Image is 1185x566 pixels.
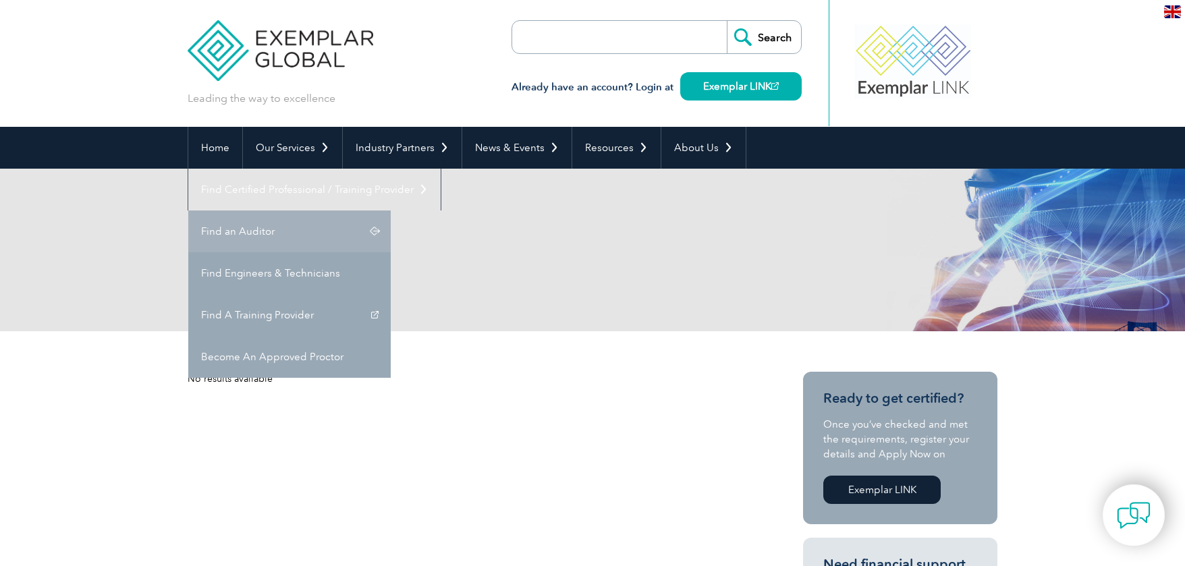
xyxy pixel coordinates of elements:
p: Leading the way to excellence [188,91,335,106]
img: open_square.png [771,82,779,90]
a: Our Services [243,127,342,169]
a: Industry Partners [343,127,462,169]
a: Find an Auditor [188,210,391,252]
p: Results for: [PERSON_NAME] [188,262,592,277]
h1: Search [188,223,706,249]
a: Become An Approved Proctor [188,336,391,378]
a: About Us [661,127,746,169]
a: Find A Training Provider [188,294,391,336]
a: Home [188,127,242,169]
a: News & Events [462,127,572,169]
p: Once you’ve checked and met the requirements, register your details and Apply Now on [823,417,977,461]
a: Exemplar LINK [680,72,802,101]
a: Resources [572,127,661,169]
input: Search [727,21,801,53]
h3: Already have an account? Login at [512,79,802,96]
a: Find Engineers & Technicians [188,252,391,294]
a: Find Certified Professional / Training Provider [188,169,441,210]
img: en [1164,5,1181,18]
div: No results available [188,372,754,386]
a: Exemplar LINK [823,476,941,504]
img: contact-chat.png [1117,499,1151,532]
h3: Ready to get certified? [823,390,977,407]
